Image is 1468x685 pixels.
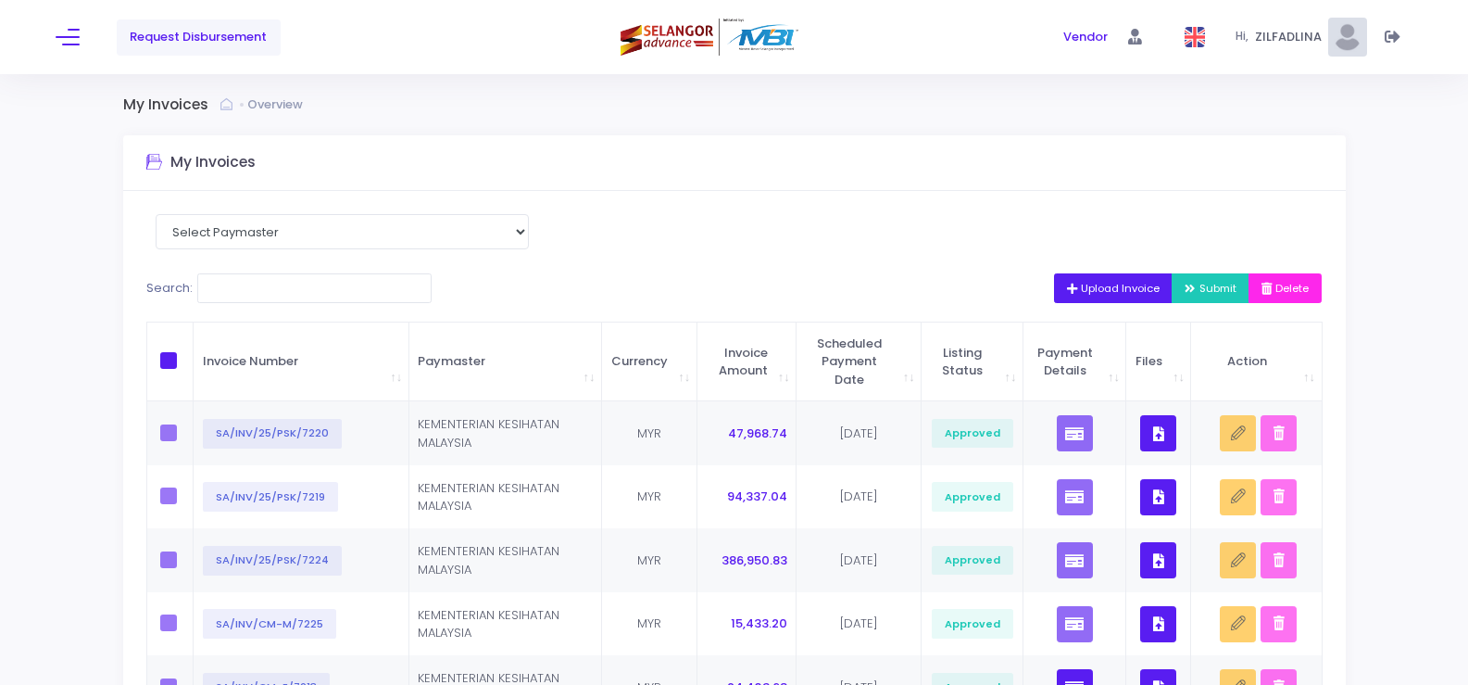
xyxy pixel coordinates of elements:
[797,592,922,656] td: [DATE]
[727,488,787,505] span: 94,337.04
[932,609,1013,639] span: Approved
[731,615,787,632] span: 15,433.20
[932,546,1013,576] span: Approved
[123,96,220,114] h3: My Invoices
[418,606,559,642] span: KEMENTERIAN KESIHATAN MALAYSIA
[1140,542,1176,578] button: Click to View, Upload, Download, and Delete Documents List
[203,546,342,576] button: SA/INV/25/PSK/7224
[203,419,342,449] button: SA/INV/25/PSK/7220
[1023,323,1127,402] th: Payment Details : activate to sort column ascending
[1261,281,1310,296] span: Delete
[1255,28,1328,46] span: ZILFADLINA
[1063,28,1108,46] span: Vendor
[418,415,559,451] span: KEMENTERIAN KESIHATAN MALAYSIA
[130,28,267,46] span: Request Disbursement
[1067,281,1161,296] span: Upload Invoice
[932,419,1013,449] span: Approved
[728,425,787,442] span: 47,968.74
[197,273,432,303] input: Search:
[602,323,697,402] th: Currency &nbsp; : activate to sort column ascending
[418,479,559,515] span: KEMENTERIAN KESIHATAN MALAYSIA
[621,19,801,57] img: Logo
[721,552,787,569] span: 386,950.83
[1140,479,1176,515] button: Click to View, Upload, Download, and Delete Documents List
[1236,29,1255,45] span: Hi,
[1328,18,1367,57] img: Pic
[1140,415,1176,451] button: Click to View, Upload, Download, and Delete Documents List
[797,401,922,465] td: [DATE]
[922,323,1023,402] th: Listing Status : activate to sort column ascending
[203,482,338,512] button: SA/INV/25/PSK/7219
[418,542,559,578] span: KEMENTERIAN KESIHATAN MALAYSIA
[1126,323,1191,402] th: Files : activate to sort column ascending
[1140,606,1176,642] button: Click to View, Upload, Download, and Delete Documents List
[117,19,281,56] a: Request Disbursement
[932,482,1013,512] span: Approved
[409,323,602,402] th: Paymaster &nbsp;: activate to sort column ascending
[1191,323,1321,402] th: Action : activate to sort column ascending
[697,323,797,402] th: Invoice Amount &nbsp; : activate to sort column ascending
[146,273,433,303] label: Search:
[1248,273,1323,303] button: Delete
[602,528,697,592] td: MYR
[194,323,408,402] th: Invoice Number &nbsp;: activate to sort column ascending
[1054,273,1173,303] button: Upload Invoice
[602,465,697,529] td: MYR
[203,609,336,639] button: SA/INV/CM-M/7225
[1185,281,1236,296] span: Submit
[797,465,922,529] td: [DATE]
[1172,273,1249,303] button: Submit
[602,401,697,465] td: MYR
[602,592,697,656] td: MYR
[797,323,922,402] th: Scheduled Payment Date &nbsp; : activate to sort column ascending
[797,528,922,592] td: [DATE]
[247,95,307,114] a: Overview
[170,154,256,171] h3: My Invoices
